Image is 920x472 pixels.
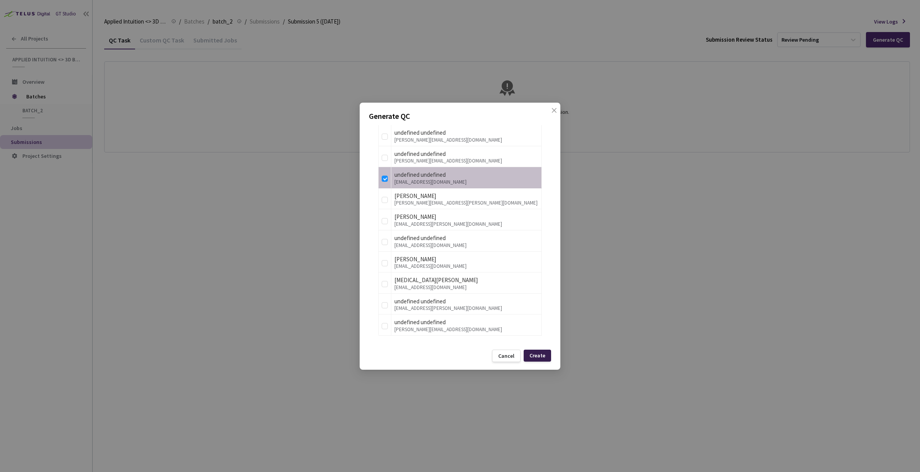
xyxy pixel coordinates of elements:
div: [EMAIL_ADDRESS][DOMAIN_NAME] [394,179,538,185]
div: undefined undefined [394,318,538,327]
div: undefined undefined [394,297,538,306]
div: [PERSON_NAME][EMAIL_ADDRESS][DOMAIN_NAME] [394,158,538,164]
div: [PERSON_NAME] [394,191,538,201]
div: [MEDICAL_DATA][PERSON_NAME] [394,276,538,285]
div: [PERSON_NAME][EMAIL_ADDRESS][PERSON_NAME][DOMAIN_NAME] [394,200,538,206]
div: [EMAIL_ADDRESS][DOMAIN_NAME] [394,243,538,248]
div: Create [529,352,545,359]
div: [PERSON_NAME][EMAIL_ADDRESS][DOMAIN_NAME] [394,327,538,332]
div: [EMAIL_ADDRESS][PERSON_NAME][DOMAIN_NAME] [394,306,538,311]
div: Cancel [498,353,514,359]
div: undefined undefined [394,170,538,179]
div: undefined undefined [394,128,538,137]
div: undefined undefined [394,149,538,159]
div: [PERSON_NAME] [394,255,538,264]
div: undefined undefined [394,233,538,243]
button: Close [543,107,556,120]
span: close [551,107,557,129]
div: [PERSON_NAME] [394,212,538,222]
div: [EMAIL_ADDRESS][DOMAIN_NAME] [394,285,538,290]
div: [PERSON_NAME][EMAIL_ADDRESS][DOMAIN_NAME] [394,137,538,143]
div: [EMAIL_ADDRESS][DOMAIN_NAME] [394,264,538,269]
div: [EMAIL_ADDRESS][PERSON_NAME][DOMAIN_NAME] [394,222,538,227]
p: Generate QC [369,110,551,122]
